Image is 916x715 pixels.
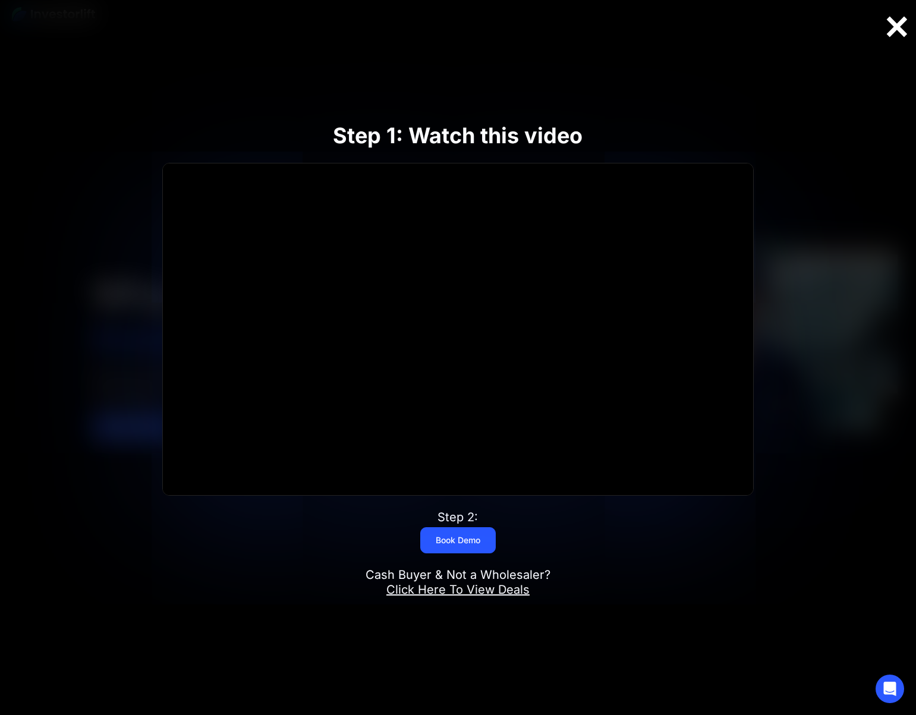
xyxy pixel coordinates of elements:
[333,122,583,149] strong: Step 1: Watch this video
[876,675,904,703] div: Open Intercom Messenger
[386,582,530,597] a: Click Here To View Deals
[437,510,478,525] div: Step 2:
[366,568,550,597] div: Cash Buyer & Not a Wholesaler?
[420,527,496,553] a: Book Demo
